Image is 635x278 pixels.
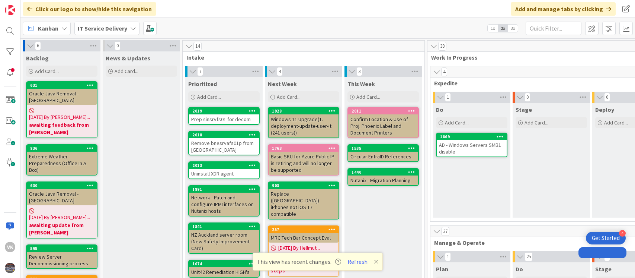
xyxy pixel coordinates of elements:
[526,22,581,35] input: Quick Filter...
[26,181,97,238] a: 630Oracle Java Removal - [GEOGRAPHIC_DATA][DATE] By [PERSON_NAME]...awaiting update from [PERSON_...
[115,41,121,50] span: 0
[189,132,259,138] div: 2018
[347,168,419,186] a: 1440Nutanix - Migration Planning
[269,226,339,233] div: 257
[269,152,339,175] div: Basic SKU for Azure Public IP is retiring and will no longer be supported
[27,245,97,252] div: 595
[352,170,418,175] div: 1440
[188,161,260,179] a: 2013Uninstall XDR agent
[498,25,508,32] span: 2x
[525,119,548,126] span: Add Card...
[348,152,418,161] div: Circular EntraID References
[30,146,97,151] div: 836
[189,169,259,179] div: Uninstall XDR agent
[35,41,41,50] span: 6
[445,119,469,126] span: Add Card...
[437,133,507,157] div: 1869AD - Windows Servers SMB1 disable
[27,82,97,89] div: 631
[193,42,202,51] span: 14
[27,245,97,268] div: 595Review Server Decommissioning process
[189,193,259,216] div: Network - Patch and configure IPMI interfaces on Nutanix hosts
[5,263,15,273] img: avatar
[437,133,507,140] div: 1869
[26,244,97,269] a: 595Review Server Decommissioning process
[106,54,150,62] span: News & Updates
[29,221,94,236] b: awaiting update from [PERSON_NAME]
[27,145,97,175] div: 836Extreme Weather Preparedness (Office In A Box)
[5,242,15,252] div: VK
[26,54,49,62] span: Backlog
[440,134,507,139] div: 1869
[272,227,339,232] div: 257
[348,145,418,152] div: 1535
[348,108,418,138] div: 2011Confirm Location & Use of Proj. Phoenix Label and Document Printers
[188,131,260,155] a: 2018Remove bnesrvafs01p from [GEOGRAPHIC_DATA]
[192,132,259,138] div: 2018
[268,144,339,176] a: 1763Basic SKU for Azure Public IP is retiring and will no longer be supported
[604,119,628,126] span: Add Card...
[619,230,626,237] div: 4
[189,186,259,216] div: 1891Network - Patch and configure IPMI interfaces on Nutanix hosts
[269,182,339,189] div: 903
[441,67,447,76] span: 4
[30,246,97,251] div: 595
[269,108,339,138] div: 1928Windows 11 Upgrade(1. deployment-update-user-it (241 users))
[78,25,127,32] b: IT Service Delivery
[269,233,339,243] div: MRC Tech Bar Concept Eval
[192,187,259,192] div: 1891
[26,81,97,138] a: 631Oracle Java Removal - [GEOGRAPHIC_DATA][DATE] By [PERSON_NAME]...awaiting feedback from [PERSO...
[348,108,418,114] div: 2011
[445,252,451,261] span: 1
[277,94,301,100] span: Add Card...
[525,93,530,102] span: 0
[189,223,259,230] div: 1841
[192,261,259,266] div: 1674
[436,133,507,157] a: 1869AD - Windows Servers SMB1 disable
[269,145,339,152] div: 1763
[30,183,97,188] div: 630
[268,80,297,88] span: Next Week
[516,106,532,113] span: Stage
[356,67,362,76] span: 3
[272,183,339,188] div: 903
[604,93,610,102] span: 0
[595,265,612,273] span: Stage
[27,89,97,105] div: Oracle Java Removal - [GEOGRAPHIC_DATA]
[277,67,283,76] span: 4
[27,145,97,152] div: 836
[525,252,533,261] span: 25
[436,265,448,273] span: Plan
[192,108,259,114] div: 2019
[188,107,260,125] a: 2019Prep sinsrvfs01 for decom
[347,80,375,88] span: This Week
[356,94,380,100] span: Add Card...
[508,25,518,32] span: 3x
[197,94,221,100] span: Add Card...
[27,82,97,105] div: 631Oracle Java Removal - [GEOGRAPHIC_DATA]
[5,5,15,15] img: Visit kanbanzone.com
[189,223,259,253] div: 1841NZ Auckland server room (New Safety Improvement Card)
[511,2,616,16] div: Add and manage tabs by clicking
[345,257,370,266] button: Refresh
[188,222,260,254] a: 1841NZ Auckland server room (New Safety Improvement Card)
[192,224,259,229] div: 1841
[516,265,523,273] span: Do
[189,186,259,193] div: 1891
[269,108,339,114] div: 1928
[189,230,259,253] div: NZ Auckland server room (New Safety Improvement Card)
[269,114,339,138] div: Windows 11 Upgrade(1. deployment-update-user-it (241 users))
[257,257,341,266] span: This view has recent changes.
[23,2,156,16] div: Click our logo to show/hide this navigation
[348,145,418,161] div: 1535Circular EntraID References
[595,106,614,113] span: Deploy
[488,25,498,32] span: 1x
[592,234,620,242] div: Get Started
[38,24,58,33] span: Kanban
[189,114,259,124] div: Prep sinsrvfs01 for decom
[271,252,336,274] b: MRC to provide feedback before scheduling next steps
[188,80,217,88] span: Prioritized
[352,146,418,151] div: 1535
[26,144,97,176] a: 836Extreme Weather Preparedness (Office In A Box)
[27,189,97,205] div: Oracle Java Removal - [GEOGRAPHIC_DATA]
[189,138,259,155] div: Remove bnesrvafs01p from [GEOGRAPHIC_DATA]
